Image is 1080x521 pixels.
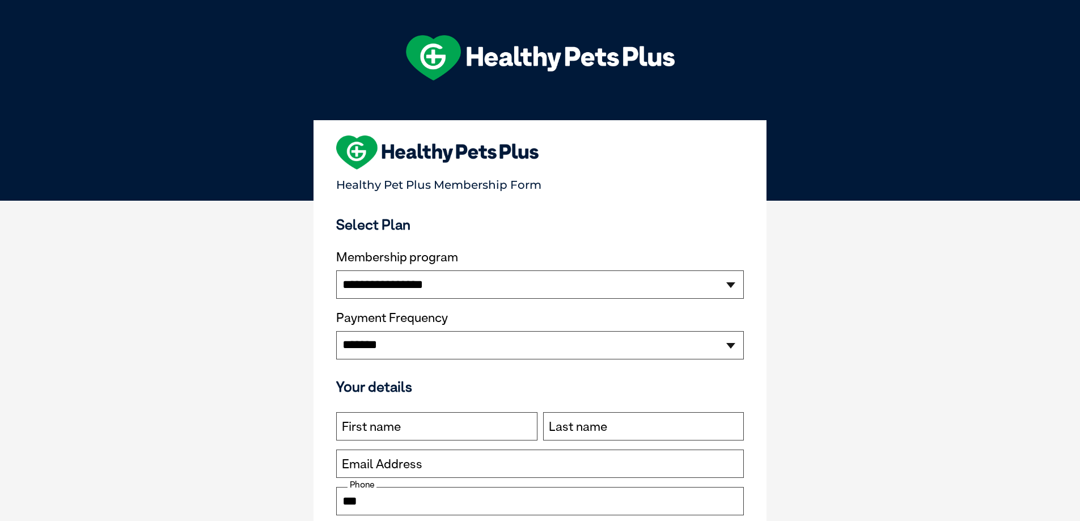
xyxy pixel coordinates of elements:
[336,135,539,170] img: heart-shape-hpp-logo-large.png
[336,250,744,265] label: Membership program
[336,216,744,233] h3: Select Plan
[336,173,744,192] p: Healthy Pet Plus Membership Form
[406,35,675,81] img: hpp-logo-landscape-green-white.png
[342,457,422,472] label: Email Address
[549,420,607,434] label: Last name
[336,378,744,395] h3: Your details
[336,311,448,325] label: Payment Frequency
[348,480,376,490] label: Phone
[342,420,401,434] label: First name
